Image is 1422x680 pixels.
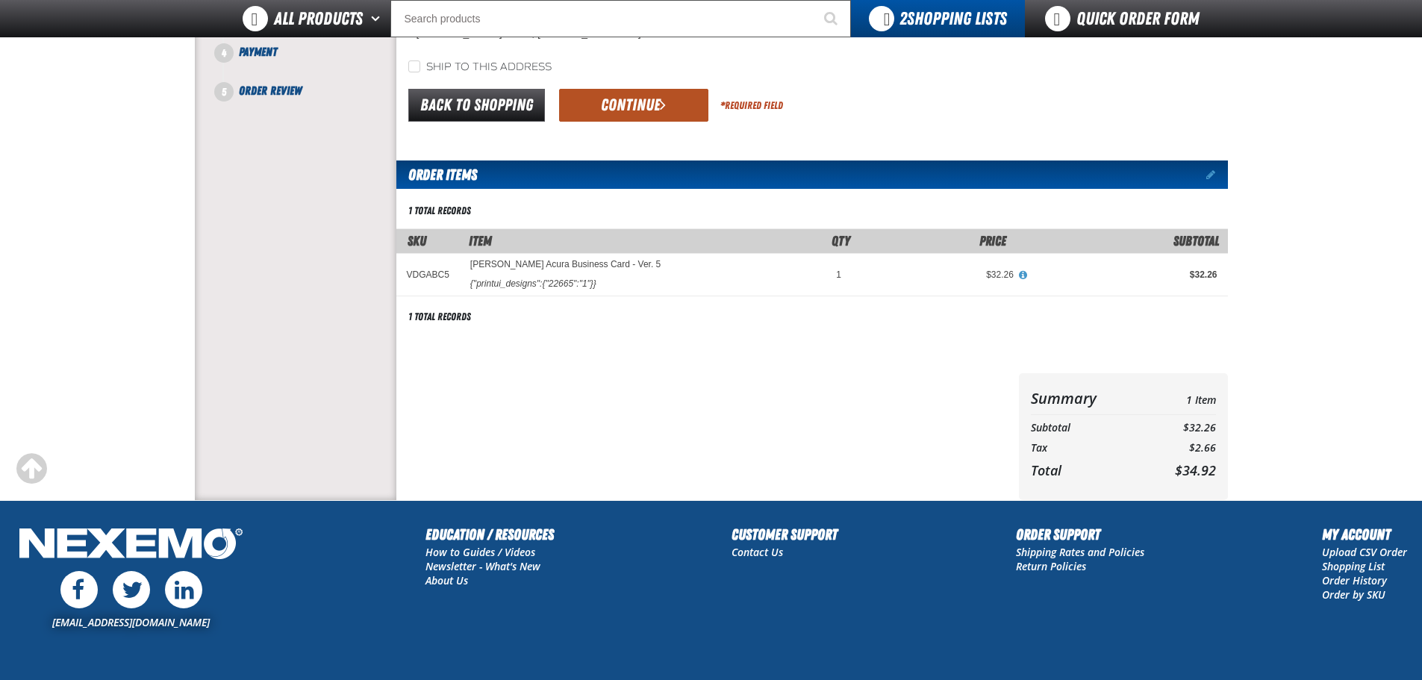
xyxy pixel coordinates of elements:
[408,204,471,218] div: 1 total records
[1031,385,1145,411] th: Summary
[408,60,552,75] label: Ship to this address
[1016,545,1144,559] a: Shipping Rates and Policies
[1322,587,1385,602] a: Order by SKU
[1175,461,1216,479] span: $34.92
[1031,418,1145,438] th: Subtotal
[979,233,1006,249] span: Price
[396,253,460,296] td: VDGABC5
[720,99,783,113] div: Required Field
[425,559,540,573] a: Newsletter - What's New
[1206,169,1228,180] a: Edit items
[224,82,396,100] li: Order Review. Step 5 of 5. Not Completed
[15,523,247,567] img: Nexemo Logo
[408,89,545,122] a: Back to Shopping
[239,84,302,98] span: Order Review
[732,545,783,559] a: Contact Us
[15,452,48,485] div: Scroll to the top
[1322,573,1387,587] a: Order History
[1322,523,1407,546] h2: My Account
[1016,523,1144,546] h2: Order Support
[470,278,596,290] div: {"printui_designs":{"22665":"1"}}
[396,160,477,189] h2: Order Items
[1173,233,1219,249] span: Subtotal
[224,43,396,82] li: Payment. Step 4 of 5. Not Completed
[214,82,234,102] span: 5
[408,233,426,249] a: SKU
[52,615,210,629] a: [EMAIL_ADDRESS][DOMAIN_NAME]
[408,310,471,324] div: 1 total records
[1016,559,1086,573] a: Return Policies
[899,8,1007,29] span: Shopping Lists
[408,60,420,72] input: Ship to this address
[832,233,850,249] span: Qty
[425,523,554,546] h2: Education / Resources
[1144,385,1215,411] td: 1 Item
[1031,458,1145,482] th: Total
[559,89,708,122] button: Continue
[862,269,1014,281] div: $32.26
[1014,269,1033,282] button: View All Prices for Vandergriff Acura Business Card - Ver. 5
[1322,559,1385,573] a: Shopping List
[470,260,661,270] a: [PERSON_NAME] Acura Business Card - Ver. 5
[1144,418,1215,438] td: $32.26
[274,5,363,32] span: All Products
[732,523,838,546] h2: Customer Support
[239,45,277,59] span: Payment
[214,43,234,63] span: 4
[1322,545,1407,559] a: Upload CSV Order
[899,8,907,29] strong: 2
[1144,438,1215,458] td: $2.66
[469,233,492,249] span: Item
[1031,438,1145,458] th: Tax
[1035,269,1217,281] div: $32.26
[425,545,535,559] a: How to Guides / Videos
[425,573,468,587] a: About Us
[836,269,841,280] span: 1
